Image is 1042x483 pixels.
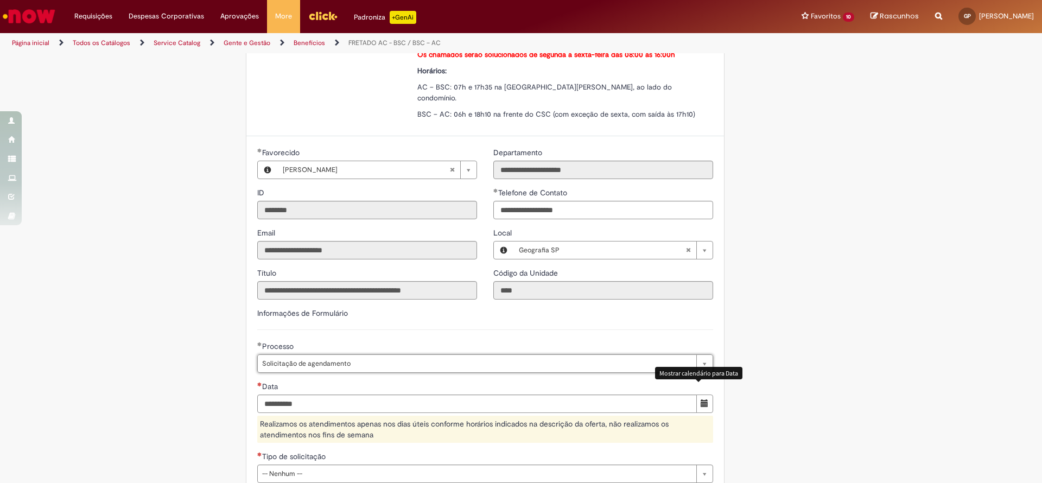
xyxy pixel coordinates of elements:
label: Somente leitura - Email [257,227,277,238]
span: AC – BSC: 07h e 17h35 na [GEOGRAPHIC_DATA][PERSON_NAME], ao lado do condomínio. [417,82,672,103]
span: Somente leitura - Título [257,268,278,278]
input: Título [257,281,477,300]
span: GP [964,12,971,20]
ul: Trilhas de página [8,33,687,53]
a: [PERSON_NAME]Limpar campo Favorecido [277,161,476,179]
span: Obrigatório Preenchido [257,342,262,346]
span: Aprovações [220,11,259,22]
span: BSC – AC: 06h e 18h10 na frente do CSC (com exceção de sexta, com saída às 17h10) [417,110,695,119]
span: -- Nenhum -- [262,465,691,482]
span: Geografia SP [519,241,685,259]
label: Somente leitura - Departamento [493,147,544,158]
strong: Horários: [417,66,447,75]
abbr: Limpar campo Local [680,241,696,259]
button: Local, Visualizar este registro Geografia SP [494,241,513,259]
span: Somente leitura - Departamento [493,148,544,157]
label: Somente leitura - Título [257,268,278,278]
span: Tipo de solicitação [262,452,328,461]
span: Obrigatório Preenchido [257,148,262,152]
span: 10 [843,12,854,22]
a: Todos os Catálogos [73,39,130,47]
a: Página inicial [12,39,49,47]
input: Telefone de Contato [493,201,713,219]
a: Benefícios [294,39,325,47]
span: [PERSON_NAME] [283,161,449,179]
a: Gente e Gestão [224,39,270,47]
img: ServiceNow [1,5,57,27]
input: Código da Unidade [493,281,713,300]
span: [PERSON_NAME] [979,11,1034,21]
span: Local [493,228,514,238]
span: Telefone de Contato [498,188,569,198]
strong: Os chamados serão solucionados de segunda a sexta-feira das 08:00 às 16:00h [417,50,675,59]
span: Processo [262,341,296,351]
input: ID [257,201,477,219]
span: More [275,11,292,22]
input: Data [257,395,697,413]
span: Somente leitura - Email [257,228,277,238]
span: Requisições [74,11,112,22]
button: Favorecido, Visualizar este registro Gabriel Henriqque Oliveira Brito Patutti [258,161,277,179]
a: Service Catalog [154,39,200,47]
span: Data [262,382,280,391]
a: Rascunhos [871,11,919,22]
button: Mostrar calendário para Data [696,395,713,413]
div: Mostrar calendário para Data [655,367,742,379]
label: Informações de Formulário [257,308,348,318]
div: Realizamos os atendimentos apenas nos dias úteis conforme horários indicados na descrição da ofer... [257,416,713,443]
span: Necessários [257,382,262,386]
label: Somente leitura - Código da Unidade [493,268,560,278]
input: Email [257,241,477,259]
span: Necessários - Favorecido [262,148,302,157]
a: Geografia SPLimpar campo Local [513,241,713,259]
p: +GenAi [390,11,416,24]
div: Padroniza [354,11,416,24]
span: Solicitação de agendamento [262,355,691,372]
span: Somente leitura - ID [257,188,266,198]
input: Departamento [493,161,713,179]
span: Necessários [257,452,262,456]
a: FRETADO AC - BSC / BSC – AC [348,39,441,47]
span: Favoritos [811,11,841,22]
span: Despesas Corporativas [129,11,204,22]
span: Rascunhos [880,11,919,21]
span: Obrigatório Preenchido [493,188,498,193]
label: Somente leitura - ID [257,187,266,198]
abbr: Limpar campo Favorecido [444,161,460,179]
img: click_logo_yellow_360x200.png [308,8,338,24]
span: Somente leitura - Código da Unidade [493,268,560,278]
